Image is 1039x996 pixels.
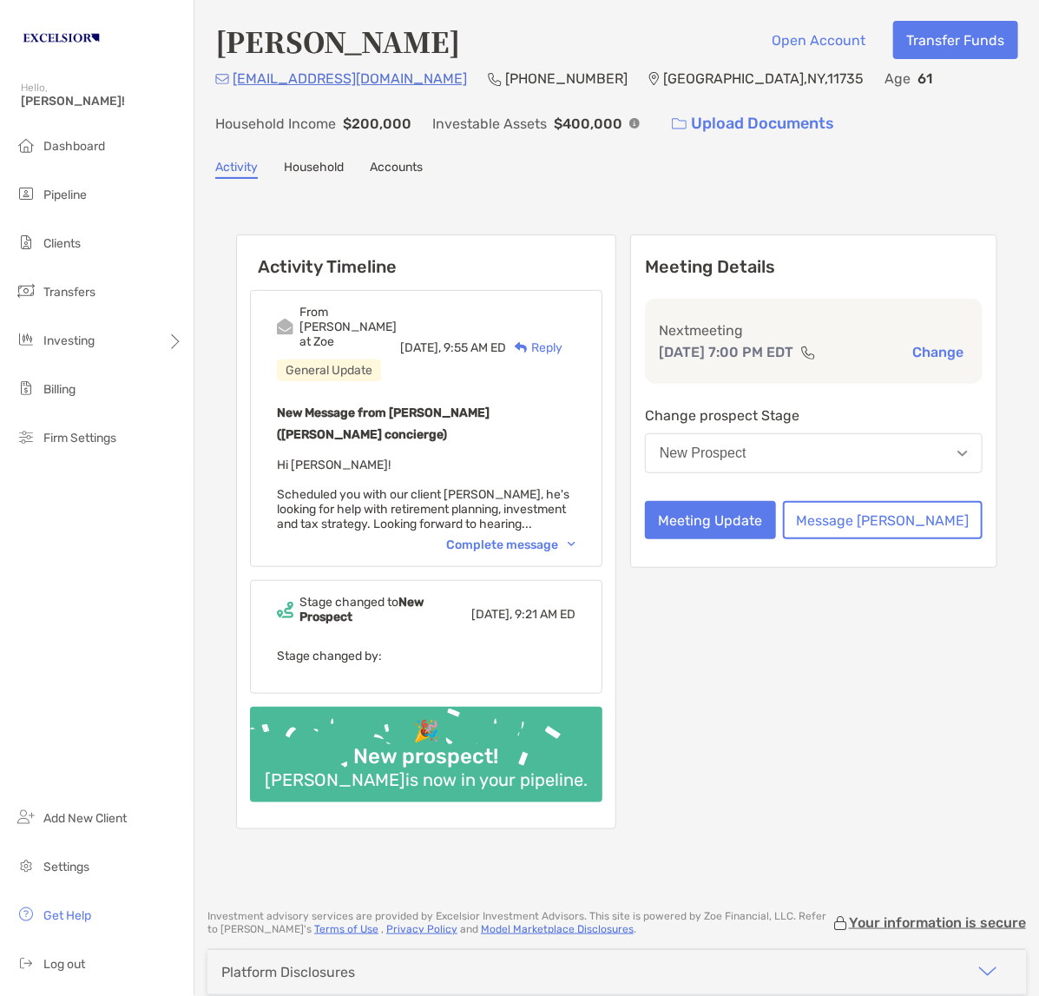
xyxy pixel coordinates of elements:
p: [EMAIL_ADDRESS][DOMAIN_NAME] [233,68,467,89]
button: Change [907,343,969,361]
div: [PERSON_NAME] is now in your pipeline. [258,769,595,790]
span: [PERSON_NAME]! [21,94,183,109]
img: Email Icon [215,74,229,84]
img: dashboard icon [16,135,36,155]
img: clients icon [16,232,36,253]
a: Upload Documents [661,105,845,142]
span: Hi [PERSON_NAME]! Scheduled you with our client [PERSON_NAME], he's looking for help with retirem... [277,458,569,531]
img: Reply icon [515,342,528,353]
b: New Prospect [299,595,424,624]
button: Open Account [759,21,879,59]
a: Activity [215,160,258,179]
div: New prospect! [347,744,506,769]
img: Event icon [277,319,293,335]
img: Open dropdown arrow [957,451,968,457]
button: New Prospect [645,433,983,473]
img: transfers icon [16,280,36,301]
p: Meeting Details [645,256,983,278]
div: General Update [277,359,381,381]
span: Settings [43,860,89,874]
button: Message [PERSON_NAME] [783,501,983,539]
a: Terms of Use [314,923,378,935]
img: firm-settings icon [16,426,36,447]
p: Your information is secure [849,914,1026,931]
span: Log out [43,957,85,972]
span: Dashboard [43,139,105,154]
span: Clients [43,236,81,251]
img: Phone Icon [488,72,502,86]
div: Complete message [446,538,575,552]
a: Model Marketplace Disclosures [481,923,634,935]
img: Info Icon [629,118,640,129]
img: get-help icon [16,904,36,925]
span: Transfers [43,285,95,300]
span: 9:21 AM ED [515,607,575,622]
p: Next meeting [659,320,969,341]
h4: [PERSON_NAME] [215,21,460,61]
img: investing icon [16,329,36,350]
span: 9:55 AM ED [444,340,506,355]
img: pipeline icon [16,183,36,204]
a: Household [284,160,344,179]
span: Firm Settings [43,431,116,445]
div: New Prospect [660,445,746,461]
img: Event icon [277,602,293,618]
div: Reply [506,339,562,357]
img: logout icon [16,953,36,973]
img: button icon [672,118,687,130]
p: [DATE] 7:00 PM EDT [659,341,793,363]
a: Accounts [370,160,423,179]
button: Transfer Funds [893,21,1018,59]
span: Investing [43,333,95,348]
div: 🎉 [406,719,446,744]
span: [DATE], [400,340,441,355]
a: Privacy Policy [386,923,457,935]
p: Age [884,68,911,89]
span: Pipeline [43,188,87,202]
p: Investment advisory services are provided by Excelsior Investment Advisors . This site is powered... [207,910,832,936]
p: Change prospect Stage [645,405,983,426]
span: Add New Client [43,811,127,826]
img: Chevron icon [568,542,575,547]
div: Stage changed to [299,595,471,624]
h6: Activity Timeline [237,235,615,277]
p: $200,000 [343,113,411,135]
div: From [PERSON_NAME] at Zoe [299,305,400,349]
p: [GEOGRAPHIC_DATA] , NY , 11735 [663,68,864,89]
img: billing icon [16,378,36,399]
img: communication type [800,346,816,359]
span: Get Help [43,908,91,923]
img: add_new_client icon [16,807,36,828]
img: Zoe Logo [21,7,102,69]
button: Meeting Update [645,501,776,539]
p: Household Income [215,113,336,135]
img: settings icon [16,855,36,876]
img: icon arrow [977,961,998,982]
div: Platform Disclosures [221,964,355,980]
img: Location Icon [648,72,660,86]
p: [PHONE_NUMBER] [505,68,628,89]
p: Investable Assets [432,113,547,135]
b: New Message from [PERSON_NAME] ([PERSON_NAME] concierge) [277,406,490,442]
span: [DATE], [471,607,512,622]
p: 61 [917,68,932,89]
span: Billing [43,382,76,397]
p: Stage changed by: [277,645,575,667]
p: $400,000 [554,113,622,135]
